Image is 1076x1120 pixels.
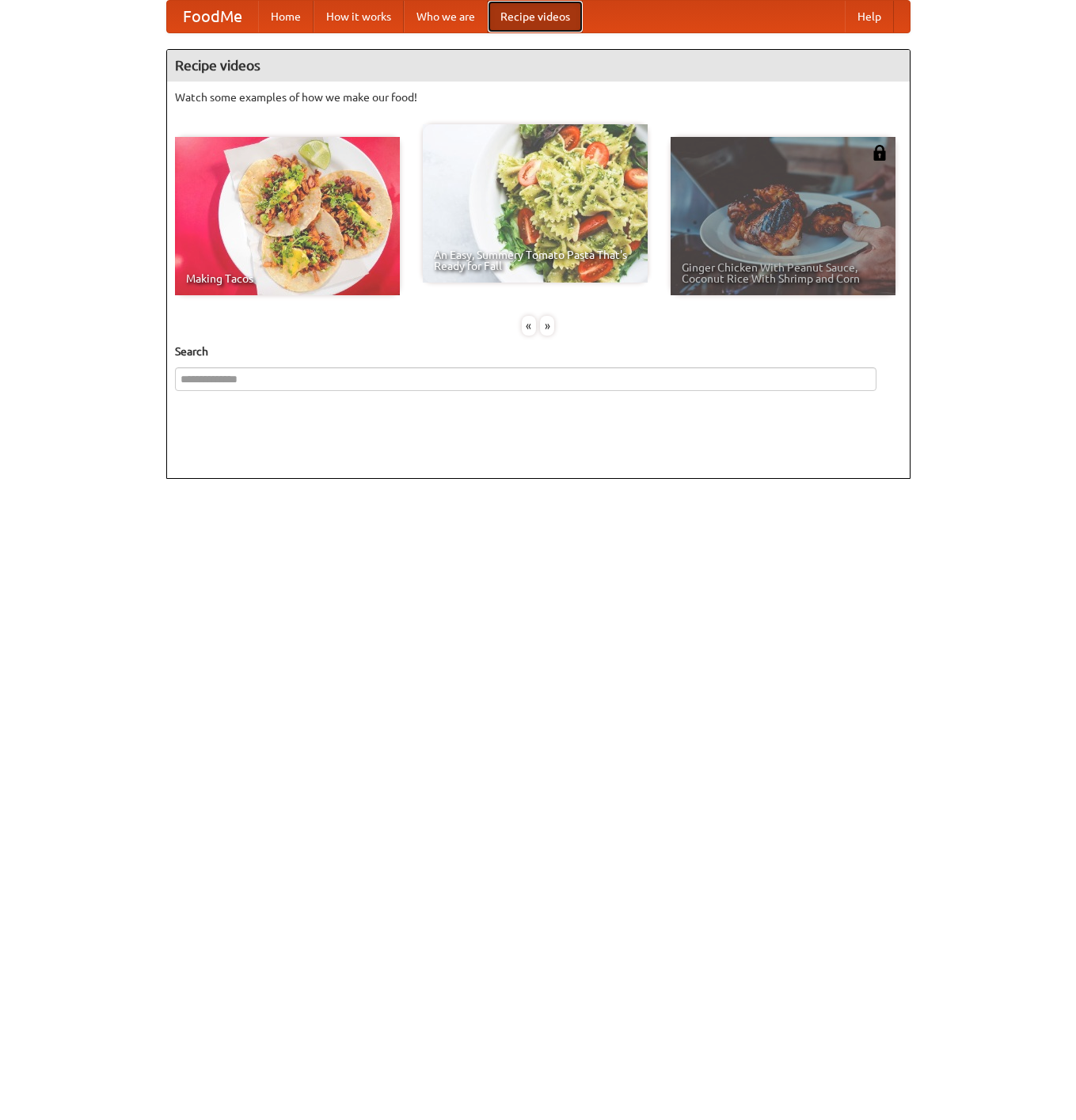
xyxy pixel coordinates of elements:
a: Making Tacos [175,137,400,295]
p: Watch some examples of how we make our food! [175,89,902,105]
a: Recipe videos [488,1,583,32]
span: An Easy, Summery Tomato Pasta That's Ready for Fall [434,249,637,271]
img: 483408.png [872,145,888,161]
a: FoodMe [167,1,258,32]
div: » [540,316,554,336]
a: Help [845,1,894,32]
a: Home [258,1,314,32]
a: An Easy, Summery Tomato Pasta That's Ready for Fall [423,124,648,283]
span: Making Tacos [186,273,389,284]
div: « [522,316,536,336]
h4: Recipe videos [167,50,910,82]
h5: Search [175,344,902,359]
a: How it works [314,1,404,32]
a: Who we are [404,1,488,32]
